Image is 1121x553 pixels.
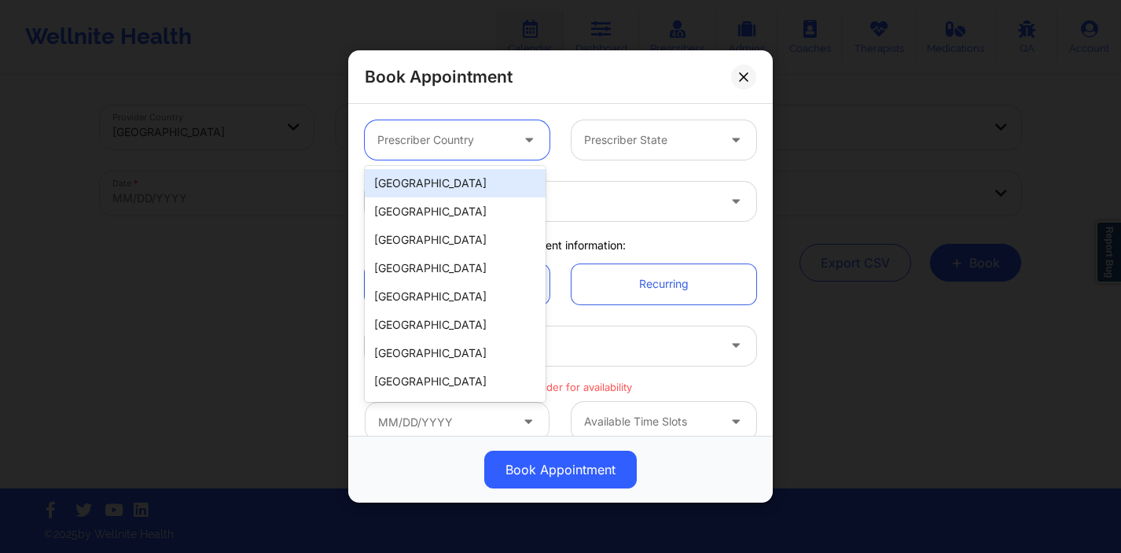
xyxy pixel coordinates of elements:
div: [GEOGRAPHIC_DATA] [365,339,546,367]
div: Appointment information: [354,238,767,253]
button: Book Appointment [484,451,637,488]
div: [GEOGRAPHIC_DATA] [365,367,546,396]
div: [GEOGRAPHIC_DATA] [365,169,546,197]
div: [GEOGRAPHIC_DATA] [365,282,546,311]
div: [GEOGRAPHIC_DATA] [365,197,546,226]
div: [GEOGRAPHIC_DATA] [365,311,546,339]
div: [GEOGRAPHIC_DATA] [365,226,546,254]
a: Recurring [572,264,756,304]
p: Select provider for availability [365,379,756,394]
div: [GEOGRAPHIC_DATA] [365,396,546,424]
h2: Book Appointment [365,66,513,87]
input: MM/DD/YYYY [365,402,549,441]
div: [GEOGRAPHIC_DATA] [365,254,546,282]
